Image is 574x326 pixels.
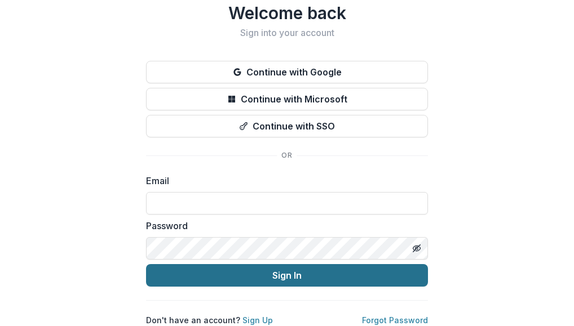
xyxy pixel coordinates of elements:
button: Continue with Google [146,61,428,83]
a: Forgot Password [362,315,428,325]
button: Sign In [146,264,428,287]
h2: Sign into your account [146,28,428,38]
h1: Welcome back [146,3,428,23]
a: Sign Up [242,315,273,325]
p: Don't have an account? [146,314,273,326]
label: Email [146,174,421,187]
button: Toggle password visibility [408,239,426,257]
button: Continue with SSO [146,115,428,137]
button: Continue with Microsoft [146,88,428,110]
label: Password [146,219,421,233]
